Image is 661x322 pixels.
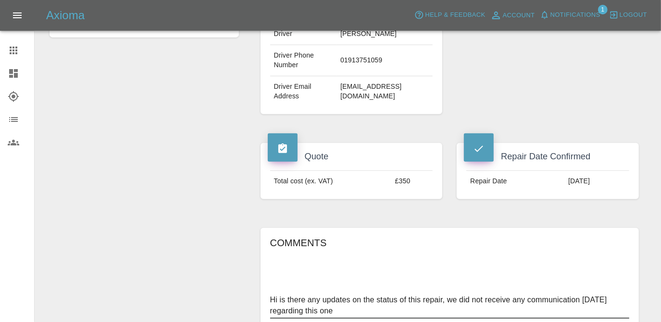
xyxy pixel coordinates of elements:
[466,171,564,192] td: Repair Date
[488,8,537,23] a: Account
[598,5,608,14] span: 1
[337,24,433,45] td: [PERSON_NAME]
[270,171,391,192] td: Total cost (ex. VAT)
[391,171,433,192] td: £350
[337,45,433,76] td: 01913751059
[464,150,632,163] h4: Repair Date Confirmed
[270,24,337,45] td: Driver
[607,8,649,23] button: Logout
[412,8,487,23] button: Help & Feedback
[270,76,337,107] td: Driver Email Address
[6,4,29,27] button: Open drawer
[503,10,535,21] span: Account
[537,8,603,23] button: Notifications
[270,235,629,250] h6: Comments
[46,8,85,23] h5: Axioma
[270,45,337,76] td: Driver Phone Number
[620,10,647,21] span: Logout
[270,294,629,316] textarea: Hi is there any updates on the status of this repair, we did not receive any communication [DATE]...
[425,10,485,21] span: Help & Feedback
[550,10,600,21] span: Notifications
[337,76,433,107] td: [EMAIL_ADDRESS][DOMAIN_NAME]
[268,150,436,163] h4: Quote
[564,171,629,192] td: [DATE]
